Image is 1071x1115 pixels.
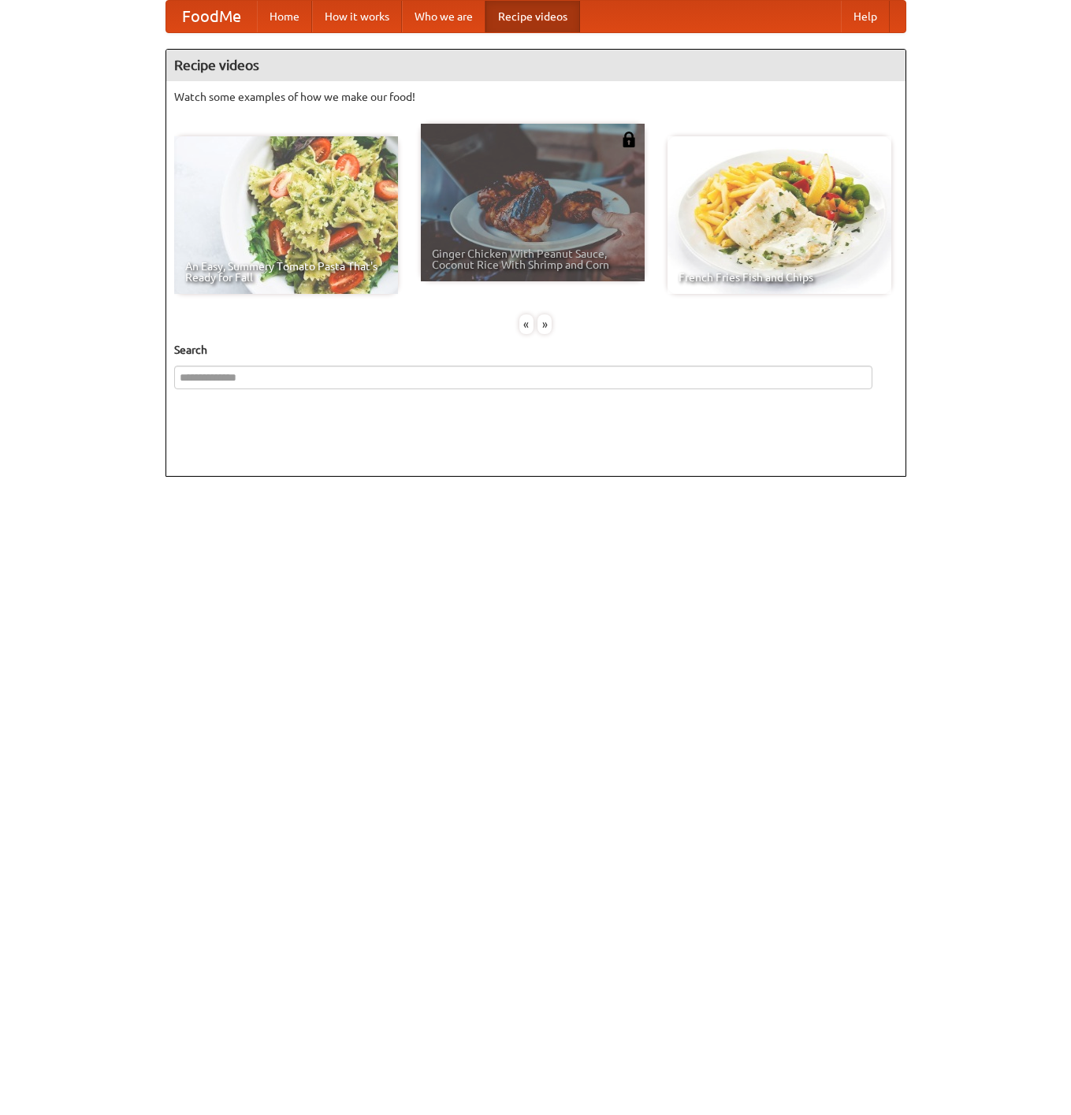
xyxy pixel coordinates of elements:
a: Home [257,1,312,32]
span: An Easy, Summery Tomato Pasta That's Ready for Fall [185,261,387,283]
a: French Fries Fish and Chips [668,136,891,294]
a: FoodMe [166,1,257,32]
img: 483408.png [621,132,637,147]
div: » [537,314,552,334]
a: How it works [312,1,402,32]
h5: Search [174,342,898,358]
span: French Fries Fish and Chips [679,272,880,283]
div: « [519,314,534,334]
a: An Easy, Summery Tomato Pasta That's Ready for Fall [174,136,398,294]
p: Watch some examples of how we make our food! [174,89,898,105]
h4: Recipe videos [166,50,906,81]
a: Help [841,1,890,32]
a: Recipe videos [485,1,580,32]
a: Who we are [402,1,485,32]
